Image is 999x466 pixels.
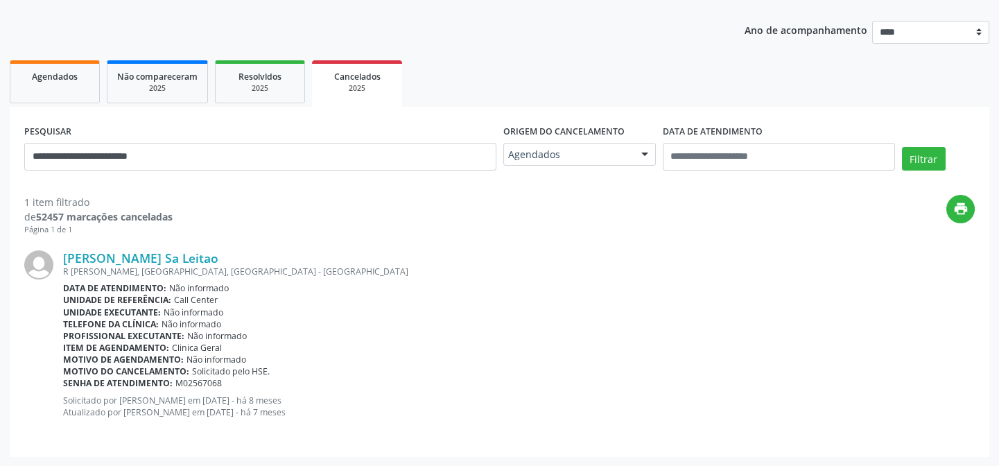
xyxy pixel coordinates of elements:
[174,294,218,306] span: Call Center
[186,354,246,365] span: Não informado
[172,342,222,354] span: Clinica Geral
[162,318,221,330] span: Não informado
[63,282,166,294] b: Data de atendimento:
[334,71,381,83] span: Cancelados
[192,365,270,377] span: Solicitado pelo HSE.
[24,250,53,279] img: img
[24,224,173,236] div: Página 1 de 1
[63,365,189,377] b: Motivo do cancelamento:
[225,83,295,94] div: 2025
[745,21,867,38] p: Ano de acompanhamento
[63,354,184,365] b: Motivo de agendamento:
[164,307,223,318] span: Não informado
[503,121,625,143] label: Origem do cancelamento
[63,266,975,277] div: R [PERSON_NAME], [GEOGRAPHIC_DATA], [GEOGRAPHIC_DATA] - [GEOGRAPHIC_DATA]
[24,121,71,143] label: PESQUISAR
[24,209,173,224] div: de
[953,201,968,216] i: print
[175,377,222,389] span: M02567068
[63,307,161,318] b: Unidade executante:
[117,71,198,83] span: Não compareceram
[63,318,159,330] b: Telefone da clínica:
[63,377,173,389] b: Senha de atendimento:
[508,148,627,162] span: Agendados
[322,83,392,94] div: 2025
[63,342,169,354] b: Item de agendamento:
[36,210,173,223] strong: 52457 marcações canceladas
[663,121,763,143] label: DATA DE ATENDIMENTO
[946,195,975,223] button: print
[187,330,247,342] span: Não informado
[24,195,173,209] div: 1 item filtrado
[238,71,281,83] span: Resolvidos
[63,395,975,418] p: Solicitado por [PERSON_NAME] em [DATE] - há 8 meses Atualizado por [PERSON_NAME] em [DATE] - há 7...
[63,250,218,266] a: [PERSON_NAME] Sa Leitao
[169,282,229,294] span: Não informado
[63,330,184,342] b: Profissional executante:
[63,294,171,306] b: Unidade de referência:
[902,147,946,171] button: Filtrar
[32,71,78,83] span: Agendados
[117,83,198,94] div: 2025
